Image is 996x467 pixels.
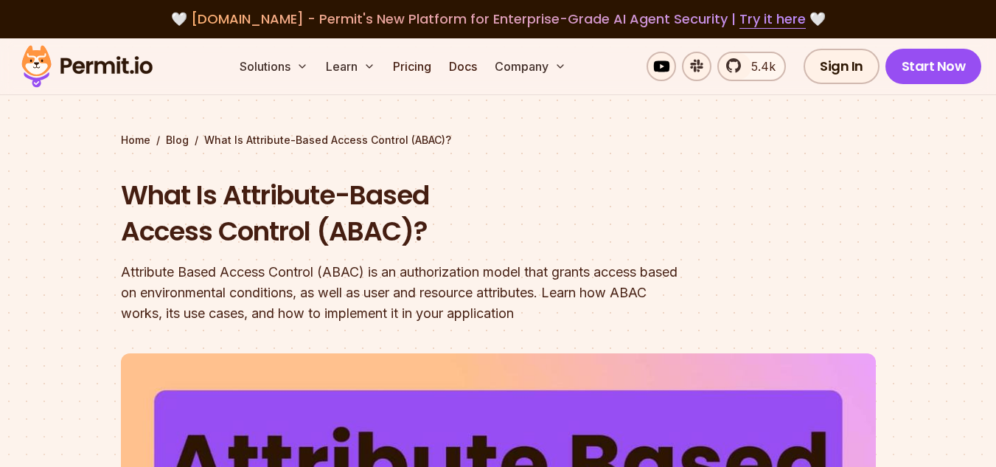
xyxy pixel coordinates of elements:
a: Docs [443,52,483,81]
h1: What Is Attribute-Based Access Control (ABAC)? [121,177,687,250]
button: Learn [320,52,381,81]
a: Sign In [804,49,880,84]
span: 5.4k [742,58,776,75]
span: [DOMAIN_NAME] - Permit's New Platform for Enterprise-Grade AI Agent Security | [191,10,806,28]
img: Permit logo [15,41,159,91]
div: / / [121,133,876,148]
a: Pricing [387,52,437,81]
a: Try it here [739,10,806,29]
a: Home [121,133,150,148]
a: Start Now [885,49,982,84]
button: Solutions [234,52,314,81]
div: 🤍 🤍 [35,9,961,30]
a: Blog [166,133,189,148]
a: 5.4k [717,52,786,81]
button: Company [489,52,572,81]
div: Attribute Based Access Control (ABAC) is an authorization model that grants access based on envir... [121,262,687,324]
